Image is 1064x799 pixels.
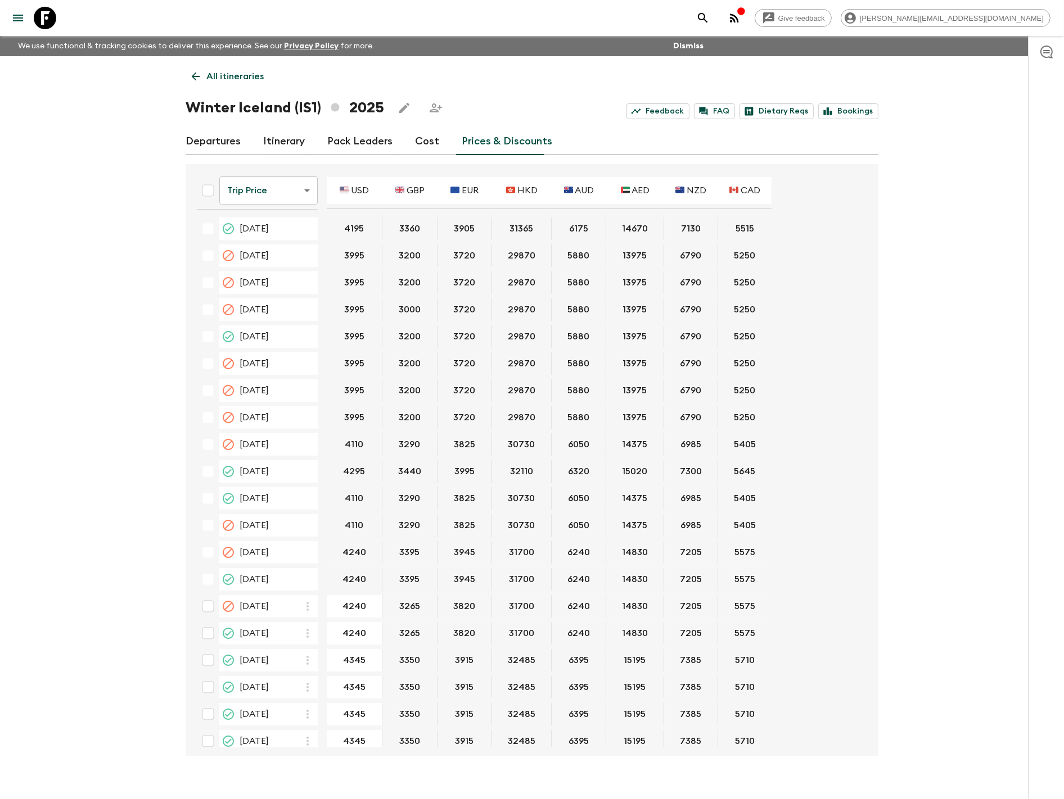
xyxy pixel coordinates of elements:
button: 3825 [440,433,489,456]
div: 06 Feb 2025; 🇦🇪 AED [606,325,664,348]
div: 02 Jan 2025; 🇭🇰 HKD [492,217,552,240]
svg: Completed [222,222,235,235]
div: 23 Jan 2025; 🇦🇪 AED [606,271,664,294]
button: 4345 [330,676,379,698]
p: 🇳🇿 NZD [676,184,707,197]
div: 30 Jan 2025; 🇨🇦 CAD [718,298,772,321]
svg: Completed [222,465,235,478]
span: [DATE] [240,249,269,262]
button: 7130 [668,217,714,240]
button: 5405 [720,433,769,456]
button: 32110 [497,460,547,483]
svg: Cancelled [222,438,235,451]
p: 🇨🇦 CAD [729,184,760,197]
button: 5250 [721,406,769,429]
div: Trip Price [219,175,318,206]
div: 30 Jan 2025; 🇦🇺 AUD [552,298,606,321]
button: 4345 [330,703,379,725]
button: 3720 [440,244,489,267]
div: 27 Feb 2025; 🇦🇪 AED [606,406,664,429]
div: 06 Mar 2025; 🇭🇰 HKD [492,433,552,456]
button: 32485 [494,676,549,698]
button: 5250 [721,271,769,294]
div: 02 Jan 2025; 🇪🇺 EUR [438,217,492,240]
button: 14375 [609,433,661,456]
button: 5880 [554,271,603,294]
button: 4110 [332,433,377,456]
div: [PERSON_NAME][EMAIL_ADDRESS][DOMAIN_NAME] [841,9,1051,27]
div: 13 Feb 2025; 🇪🇺 EUR [438,352,492,375]
button: 5250 [721,325,769,348]
button: 6395 [555,703,602,725]
svg: Cancelled [222,600,235,613]
div: 13 Feb 2025; 🇨🇦 CAD [718,352,772,375]
div: 06 Mar 2025; 🇨🇦 CAD [718,433,772,456]
div: 16 Jan 2025; 🇳🇿 NZD [664,244,718,267]
button: 3995 [441,460,488,483]
p: 🇭🇰 HKD [506,184,538,197]
div: 20 Feb 2025; 🇬🇧 GBP [382,379,438,402]
div: 06 Feb 2025; 🇬🇧 GBP [382,325,438,348]
button: 5575 [721,595,769,618]
a: Pack Leaders [327,128,393,155]
button: 3915 [442,649,488,671]
button: 7205 [666,622,715,644]
span: [DATE] [240,222,269,235]
button: 3945 [440,568,489,591]
button: 14830 [608,622,661,644]
button: 14830 [608,595,661,618]
div: 13 Mar 2025; 🇦🇪 AED [606,460,664,483]
button: 5515 [722,217,768,240]
button: 6790 [667,244,715,267]
a: Privacy Policy [284,42,339,50]
button: 5645 [721,460,769,483]
button: 6240 [554,622,603,644]
button: 3905 [441,217,489,240]
div: 20 Feb 2025; 🇺🇸 USD [327,379,382,402]
button: 5575 [721,568,769,591]
button: 3200 [385,406,434,429]
button: 6395 [555,649,602,671]
div: 06 Feb 2025; 🇳🇿 NZD [664,325,718,348]
button: 29870 [494,271,549,294]
button: 13975 [610,379,661,402]
button: 4110 [332,487,377,510]
div: 27 Feb 2025; 🇬🇧 GBP [382,406,438,429]
button: 14830 [608,568,661,591]
a: Departures [186,128,241,155]
div: 06 Mar 2025; 🇪🇺 EUR [438,433,492,456]
button: 15020 [609,460,661,483]
button: 30730 [495,487,549,510]
button: 14830 [608,541,661,564]
button: 5880 [554,352,603,375]
button: 3290 [386,487,434,510]
div: 30 Jan 2025; 🇬🇧 GBP [382,298,438,321]
button: 5575 [721,541,769,564]
button: 3720 [440,379,489,402]
div: 16 Jan 2025; 🇭🇰 HKD [492,244,552,267]
button: 7385 [667,730,715,752]
button: 14375 [609,487,661,510]
button: 4240 [329,622,380,644]
button: 5405 [720,514,769,537]
button: 3995 [331,271,378,294]
button: 6395 [555,730,602,752]
span: [PERSON_NAME][EMAIL_ADDRESS][DOMAIN_NAME] [854,14,1050,22]
button: 6240 [554,595,603,618]
span: [DATE] [240,384,269,397]
button: 3200 [385,244,434,267]
button: 32485 [494,730,549,752]
button: 31700 [495,595,548,618]
svg: Guaranteed [222,627,235,640]
button: 3350 [386,676,434,698]
button: 13975 [610,352,661,375]
button: 6790 [667,352,715,375]
div: 06 Feb 2025; 🇺🇸 USD [327,325,382,348]
button: 5575 [721,622,769,644]
button: 6790 [667,406,715,429]
button: 3820 [440,622,489,644]
button: 13975 [610,271,661,294]
span: [DATE] [240,303,269,316]
button: 3290 [386,433,434,456]
button: 3915 [442,676,488,698]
